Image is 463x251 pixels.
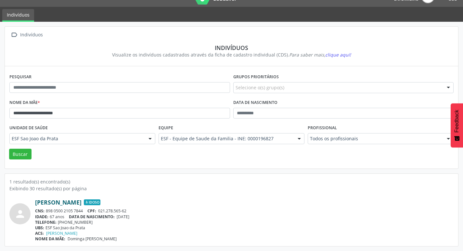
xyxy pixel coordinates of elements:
[9,123,48,133] label: Unidade de saúde
[35,214,48,220] span: IDADE:
[35,214,454,220] div: 67 anos
[69,214,115,220] span: DATA DE NASCIMENTO:
[35,231,44,236] span: ACS:
[68,236,117,242] span: Dominga [PERSON_NAME]
[233,98,277,108] label: Data de nascimento
[9,98,40,108] label: Nome da mãe
[9,72,32,82] label: Pesquisar
[98,208,126,214] span: 021.278.565-62
[35,225,44,231] span: UBS:
[46,231,77,236] a: [PERSON_NAME]
[9,149,32,160] button: Buscar
[117,214,129,220] span: [DATE]
[14,51,449,58] div: Visualize os indivíduos cadastrados através da ficha de cadastro individual (CDS).
[87,208,96,214] span: CPF:
[451,103,463,147] button: Feedback - Mostrar pesquisa
[161,135,291,142] span: ESF - Equipe de Saude da Familia - INE: 0000196827
[9,30,19,40] i: 
[35,199,82,206] a: [PERSON_NAME]
[159,123,173,133] label: Equipe
[14,208,26,220] i: person
[12,135,142,142] span: ESF Sao Joao da Prata
[84,199,100,205] span: Idoso
[236,84,284,91] span: Selecione o(s) grupo(s)
[289,52,351,58] i: Para saber mais,
[35,208,454,214] div: 898 0500 2105 7844
[233,72,279,82] label: Grupos prioritários
[9,185,454,192] div: Exibindo 30 resultado(s) por página
[9,178,454,185] div: 1 resultado(s) encontrado(s)
[2,9,34,22] a: Indivíduos
[35,208,45,214] span: CNS:
[35,220,454,225] div: [PHONE_NUMBER]
[19,30,44,40] div: Indivíduos
[310,135,440,142] span: Todos os profissionais
[325,52,351,58] span: clique aqui!
[308,123,337,133] label: Profissional
[454,110,460,132] span: Feedback
[9,30,44,40] a:  Indivíduos
[35,236,65,242] span: NOME DA MÃE:
[35,220,57,225] span: TELEFONE:
[14,44,449,51] div: Indivíduos
[35,225,454,231] div: ESF Sao Joao da Prata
